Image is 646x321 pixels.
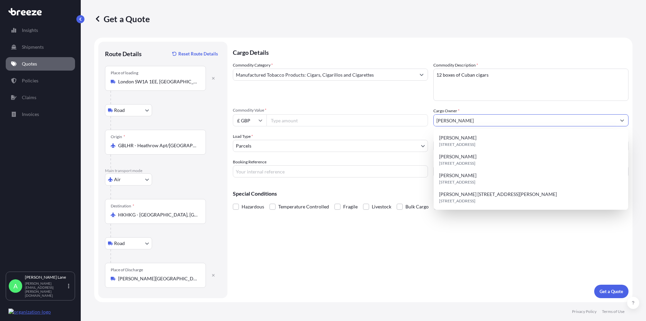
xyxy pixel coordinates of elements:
[439,141,475,148] span: [STREET_ADDRESS]
[178,50,218,57] p: Reset Route Details
[602,309,624,314] p: Terms of Use
[22,61,37,67] p: Quotes
[233,159,266,165] label: Booking Reference
[433,165,629,177] input: Enter name
[118,211,198,218] input: Destination
[114,240,125,247] span: Road
[22,27,38,34] p: Insights
[114,176,121,183] span: Air
[22,44,44,50] p: Shipments
[616,114,628,126] button: Show suggestions
[278,202,329,212] span: Temperature Controlled
[433,159,459,165] label: Flight Number
[439,191,557,198] span: [PERSON_NAME] [STREET_ADDRESS][PERSON_NAME]
[236,143,251,149] span: Parcels
[572,309,597,314] p: Privacy Policy
[25,275,67,280] p: [PERSON_NAME] Lane
[233,133,253,140] span: Load Type
[439,179,475,186] span: [STREET_ADDRESS]
[25,281,67,297] p: [PERSON_NAME][EMAIL_ADDRESS][PERSON_NAME][DOMAIN_NAME]
[436,132,625,207] div: Suggestions
[433,108,460,114] label: Cargo Owner
[439,160,475,167] span: [STREET_ADDRESS]
[118,78,198,85] input: Place of loading
[439,134,476,141] span: [PERSON_NAME]
[111,203,134,209] div: Destination
[94,13,150,24] p: Get a Quote
[433,133,629,138] span: Freight Cost
[105,104,152,116] button: Select transport
[105,168,221,173] p: Main transport mode
[233,62,273,69] label: Commodity Category
[405,202,429,212] span: Bulk Cargo
[22,111,39,118] p: Invoices
[600,288,623,295] p: Get a Quote
[111,134,125,139] div: Origin
[433,62,478,69] label: Commodity Description
[233,165,428,177] input: Your internal reference
[242,202,264,212] span: Hazardous
[22,77,38,84] p: Policies
[416,69,428,81] button: Show suggestions
[343,202,358,212] span: Fragile
[105,173,152,186] button: Select transport
[105,237,152,249] button: Select transport
[233,191,629,196] p: Special Conditions
[118,275,198,282] input: Place of Discharge
[111,267,143,273] div: Place of Discharge
[13,283,17,289] span: A
[439,198,475,204] span: [STREET_ADDRESS]
[372,202,391,212] span: Livestock
[233,42,629,62] p: Cargo Details
[118,142,198,149] input: Origin
[111,70,138,76] div: Place of loading
[22,94,36,101] p: Claims
[439,153,476,160] span: [PERSON_NAME]
[439,172,476,179] span: [PERSON_NAME]
[8,309,51,315] img: organization-logo
[114,107,125,114] span: Road
[233,108,428,113] span: Commodity Value
[105,50,142,58] p: Route Details
[266,114,428,126] input: Type amount
[233,69,416,81] input: Select a commodity type
[434,114,616,126] input: Full name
